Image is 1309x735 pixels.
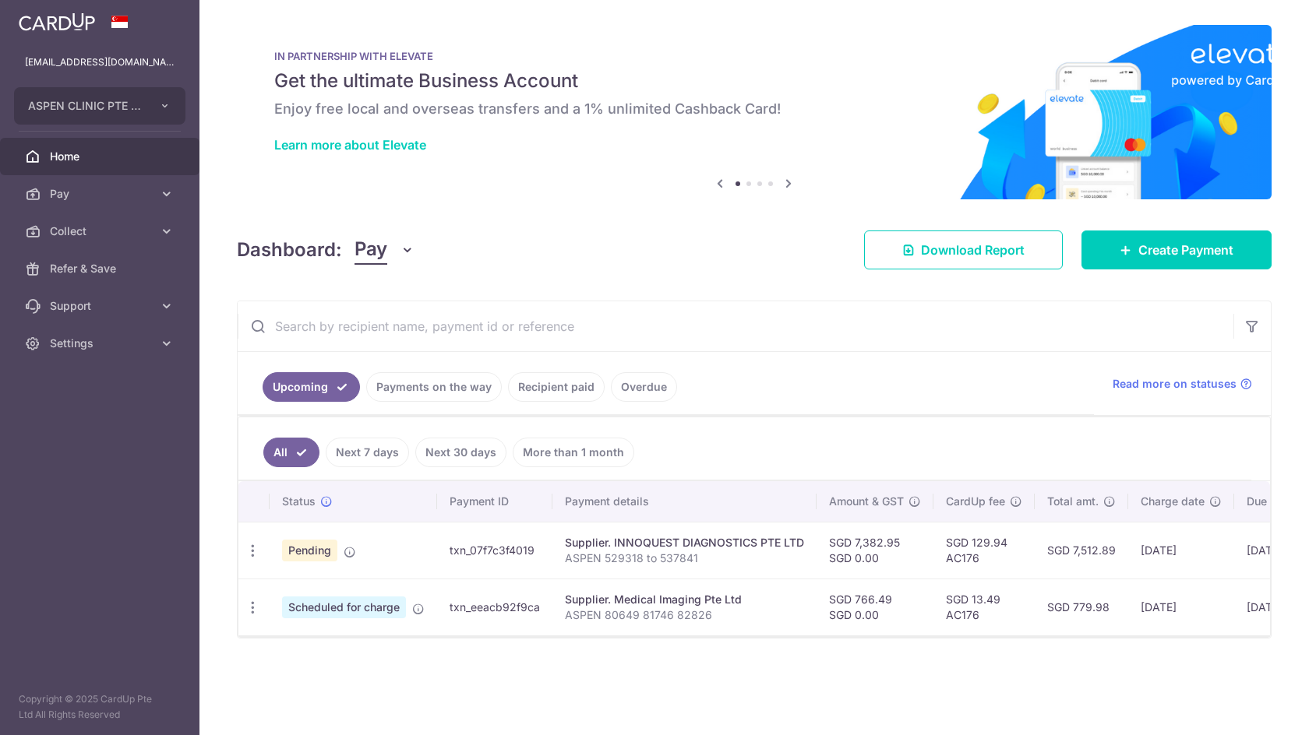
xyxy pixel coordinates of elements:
[263,438,319,467] a: All
[355,235,387,265] span: Pay
[933,522,1035,579] td: SGD 129.94 AC176
[817,579,933,635] td: SGD 766.49 SGD 0.00
[933,579,1035,635] td: SGD 13.49 AC176
[1113,376,1252,392] a: Read more on statuses
[19,12,95,31] img: CardUp
[282,596,406,618] span: Scheduled for charge
[1209,688,1293,727] iframe: Opens a widget where you can find more information
[263,372,360,402] a: Upcoming
[817,522,933,579] td: SGD 7,382.95 SGD 0.00
[611,372,677,402] a: Overdue
[437,522,552,579] td: txn_07f7c3f4019
[274,50,1234,62] p: IN PARTNERSHIP WITH ELEVATE
[508,372,605,402] a: Recipient paid
[50,298,153,314] span: Support
[1035,522,1128,579] td: SGD 7,512.89
[829,494,904,509] span: Amount & GST
[437,481,552,522] th: Payment ID
[552,481,817,522] th: Payment details
[565,550,804,566] p: ASPEN 529318 to 537841
[282,540,337,561] span: Pending
[282,494,316,509] span: Status
[25,55,175,70] p: [EMAIL_ADDRESS][DOMAIN_NAME]
[946,494,1005,509] span: CardUp fee
[237,236,342,264] h4: Dashboard:
[50,186,153,202] span: Pay
[274,100,1234,118] h6: Enjoy free local and overseas transfers and a 1% unlimited Cashback Card!
[28,98,143,114] span: ASPEN CLINIC PTE LTD
[1113,376,1237,392] span: Read more on statuses
[513,438,634,467] a: More than 1 month
[565,535,804,550] div: Supplier. INNOQUEST DIAGNOSTICS PTE LTD
[50,336,153,351] span: Settings
[1081,230,1272,269] a: Create Payment
[274,137,426,153] a: Learn more about Elevate
[1141,494,1205,509] span: Charge date
[1047,494,1099,509] span: Total amt.
[50,223,153,239] span: Collect
[565,607,804,623] p: ASPEN 80649 81746 82826
[237,25,1272,199] img: Renovation banner
[921,241,1025,259] span: Download Report
[326,438,409,467] a: Next 7 days
[14,87,185,125] button: ASPEN CLINIC PTE LTD
[437,579,552,635] td: txn_eeacb92f9ca
[366,372,502,402] a: Payments on the way
[864,230,1063,269] a: Download Report
[565,592,804,607] div: Supplier. Medical Imaging Pte Ltd
[1247,494,1293,509] span: Due date
[415,438,506,467] a: Next 30 days
[238,301,1233,351] input: Search by recipient name, payment id or reference
[355,235,415,265] button: Pay
[1138,241,1233,259] span: Create Payment
[1128,579,1234,635] td: [DATE]
[1035,579,1128,635] td: SGD 779.98
[1128,522,1234,579] td: [DATE]
[50,149,153,164] span: Home
[50,261,153,276] span: Refer & Save
[274,69,1234,93] h5: Get the ultimate Business Account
